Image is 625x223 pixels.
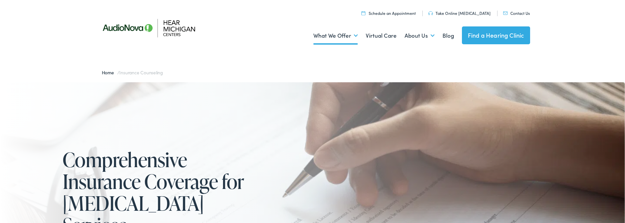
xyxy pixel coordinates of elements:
span: Insurance Counseling [119,69,163,76]
img: utility icon [503,12,508,15]
a: Schedule an Appointment [361,10,416,16]
a: Find a Hearing Clinic [462,26,530,44]
a: Take Online [MEDICAL_DATA] [428,10,491,16]
a: Contact Us [503,10,530,16]
img: utility icon [361,11,365,15]
a: What We Offer [313,23,358,48]
img: utility icon [428,11,433,15]
span: / [102,69,163,76]
a: About Us [405,23,435,48]
a: Home [102,69,117,76]
a: Blog [442,23,454,48]
a: Virtual Care [366,23,397,48]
